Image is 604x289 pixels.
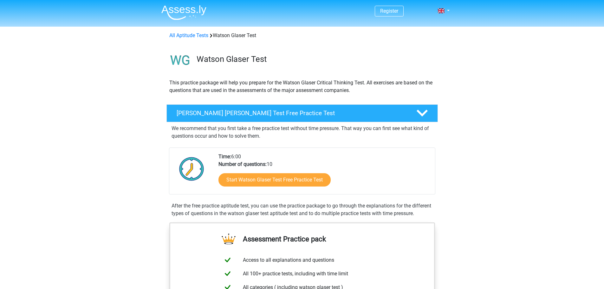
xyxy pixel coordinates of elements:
[380,8,398,14] a: Register
[169,202,435,217] div: After the free practice aptitude test, you can use the practice package to go through the explana...
[167,47,194,74] img: watson glaser test
[169,79,435,94] p: This practice package will help you prepare for the Watson Glaser Critical Thinking Test. All exe...
[172,125,433,140] p: We recommend that you first take a free practice test without time pressure. That way you can fir...
[176,153,208,185] img: Clock
[161,5,206,20] img: Assessly
[218,173,331,187] a: Start Watson Glaser Test Free Practice Test
[169,32,208,38] a: All Aptitude Tests
[218,154,231,160] b: Time:
[218,161,267,167] b: Number of questions:
[214,153,435,194] div: 6:00 10
[167,32,438,39] div: Watson Glaser Test
[197,54,433,64] h3: Watson Glaser Test
[177,109,406,117] h4: [PERSON_NAME] [PERSON_NAME] Test Free Practice Test
[164,104,440,122] a: [PERSON_NAME] [PERSON_NAME] Test Free Practice Test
